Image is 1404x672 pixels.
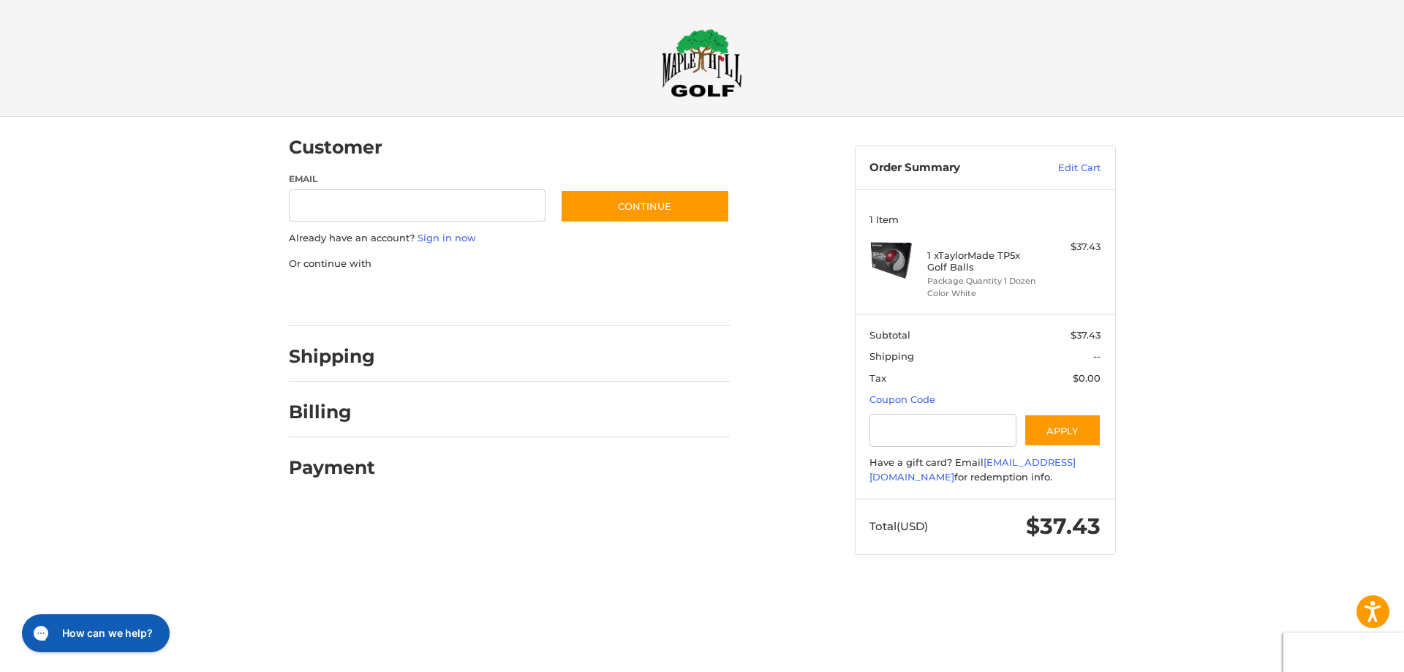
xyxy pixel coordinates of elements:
[1026,513,1101,540] span: $37.43
[289,401,374,423] h2: Billing
[869,329,910,341] span: Subtotal
[289,345,375,368] h2: Shipping
[1283,633,1404,672] iframe: Google Customer Reviews
[1027,161,1101,175] a: Edit Cart
[532,285,641,312] iframe: PayPal-venmo
[560,189,730,223] button: Continue
[869,214,1101,225] h3: 1 Item
[1043,240,1101,254] div: $37.43
[289,173,546,186] label: Email
[1093,350,1101,362] span: --
[869,393,935,405] a: Coupon Code
[869,414,1016,447] input: Gift Certificate or Coupon Code
[1071,329,1101,341] span: $37.43
[418,232,476,243] a: Sign in now
[869,372,886,384] span: Tax
[289,231,730,246] p: Already have an account?
[284,285,393,312] iframe: PayPal-paypal
[1073,372,1101,384] span: $0.00
[927,287,1039,300] li: Color White
[1024,414,1101,447] button: Apply
[289,257,730,271] p: Or continue with
[869,456,1076,483] a: [EMAIL_ADDRESS][DOMAIN_NAME]
[869,350,914,362] span: Shipping
[15,609,174,657] iframe: Gorgias live chat messenger
[408,285,518,312] iframe: PayPal-paylater
[927,275,1039,287] li: Package Quantity 1 Dozen
[869,456,1101,484] div: Have a gift card? Email for redemption info.
[289,136,382,159] h2: Customer
[927,249,1039,273] h4: 1 x TaylorMade TP5x Golf Balls
[289,456,375,479] h2: Payment
[869,519,928,533] span: Total (USD)
[662,29,742,97] img: Maple Hill Golf
[869,161,1027,175] h3: Order Summary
